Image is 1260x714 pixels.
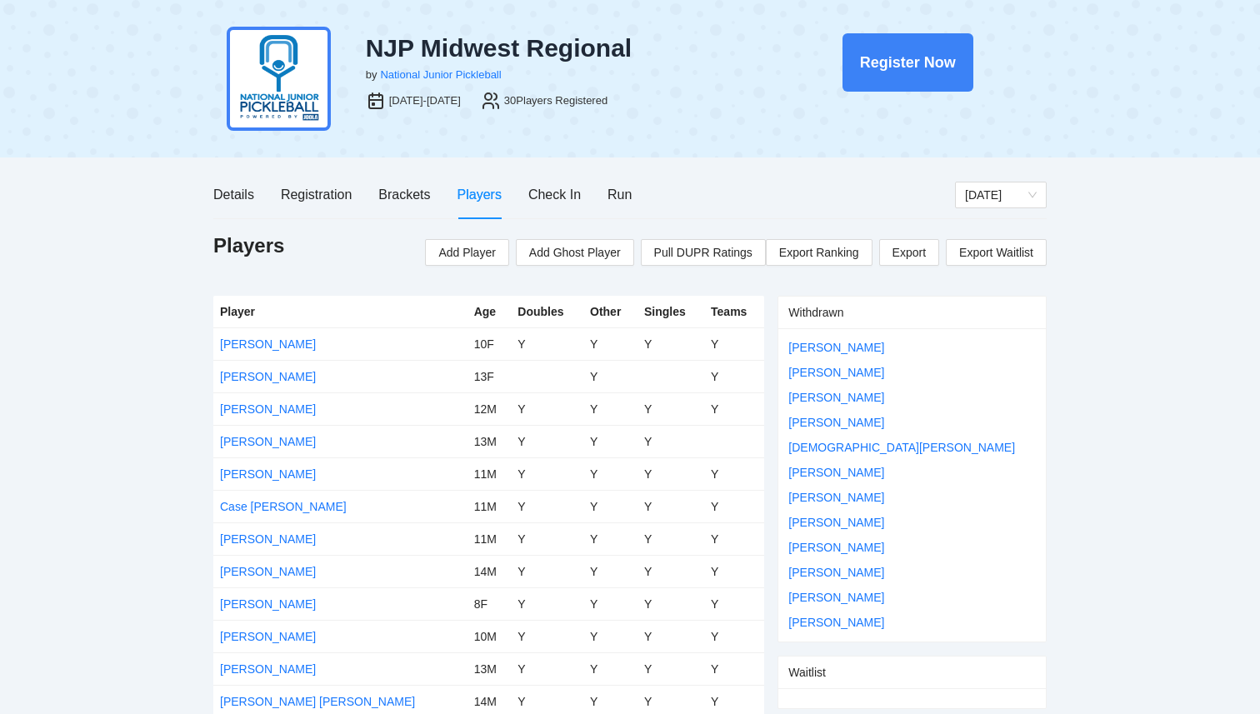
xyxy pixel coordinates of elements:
[380,68,501,81] a: National Junior Pickleball
[474,302,505,321] div: Age
[220,370,316,383] a: [PERSON_NAME]
[511,490,583,522] td: Y
[366,67,377,83] div: by
[704,392,764,425] td: Y
[637,425,704,457] td: Y
[220,662,316,676] a: [PERSON_NAME]
[467,360,512,392] td: 13F
[366,33,756,63] div: NJP Midwest Regional
[438,243,495,262] span: Add Player
[220,597,316,611] a: [PERSON_NAME]
[467,555,512,587] td: 14M
[213,184,254,205] div: Details
[511,327,583,360] td: Y
[220,532,316,546] a: [PERSON_NAME]
[213,232,284,259] h1: Players
[788,391,884,404] a: [PERSON_NAME]
[788,341,884,354] a: [PERSON_NAME]
[504,92,607,109] div: 30 Players Registered
[220,402,316,416] a: [PERSON_NAME]
[842,33,973,92] button: Register Now
[946,239,1047,266] a: Export Waitlist
[583,457,637,490] td: Y
[704,457,764,490] td: Y
[467,457,512,490] td: 11M
[467,620,512,652] td: 10M
[281,184,352,205] div: Registration
[528,184,581,205] div: Check In
[583,360,637,392] td: Y
[711,302,757,321] div: Teams
[788,441,1015,454] a: [DEMOGRAPHIC_DATA][PERSON_NAME]
[641,239,766,266] button: Pull DUPR Ratings
[704,522,764,555] td: Y
[788,591,884,604] a: [PERSON_NAME]
[220,565,316,578] a: [PERSON_NAME]
[583,327,637,360] td: Y
[788,616,884,629] a: [PERSON_NAME]
[467,587,512,620] td: 8F
[637,392,704,425] td: Y
[637,587,704,620] td: Y
[788,366,884,379] a: [PERSON_NAME]
[704,587,764,620] td: Y
[637,457,704,490] td: Y
[467,425,512,457] td: 13M
[583,522,637,555] td: Y
[511,522,583,555] td: Y
[467,392,512,425] td: 12M
[220,695,415,708] a: [PERSON_NAME] [PERSON_NAME]
[788,416,884,429] a: [PERSON_NAME]
[378,184,430,205] div: Brackets
[704,490,764,522] td: Y
[511,555,583,587] td: Y
[511,392,583,425] td: Y
[467,490,512,522] td: 11M
[637,522,704,555] td: Y
[220,630,316,643] a: [PERSON_NAME]
[529,243,621,262] span: Add Ghost Player
[511,587,583,620] td: Y
[879,239,939,266] a: Export
[637,652,704,685] td: Y
[583,490,637,522] td: Y
[788,657,1036,688] div: Waitlist
[467,522,512,555] td: 11M
[704,360,764,392] td: Y
[583,652,637,685] td: Y
[704,652,764,685] td: Y
[511,652,583,685] td: Y
[788,541,884,554] a: [PERSON_NAME]
[220,500,347,513] a: Case [PERSON_NAME]
[637,620,704,652] td: Y
[637,555,704,587] td: Y
[959,240,1033,265] span: Export Waitlist
[220,467,316,481] a: [PERSON_NAME]
[220,337,316,351] a: [PERSON_NAME]
[654,243,752,262] span: Pull DUPR Ratings
[583,555,637,587] td: Y
[467,327,512,360] td: 10F
[788,516,884,529] a: [PERSON_NAME]
[704,620,764,652] td: Y
[788,566,884,579] a: [PERSON_NAME]
[607,184,632,205] div: Run
[637,327,704,360] td: Y
[511,457,583,490] td: Y
[389,92,461,109] div: [DATE]-[DATE]
[590,302,631,321] div: Other
[892,240,926,265] span: Export
[220,435,316,448] a: [PERSON_NAME]
[788,491,884,504] a: [PERSON_NAME]
[467,652,512,685] td: 13M
[583,425,637,457] td: Y
[516,239,634,266] button: Add Ghost Player
[766,239,872,266] a: Export Ranking
[779,240,859,265] span: Export Ranking
[704,327,764,360] td: Y
[788,297,1036,328] div: Withdrawn
[704,555,764,587] td: Y
[227,27,331,131] img: njp-logo2.png
[583,392,637,425] td: Y
[583,587,637,620] td: Y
